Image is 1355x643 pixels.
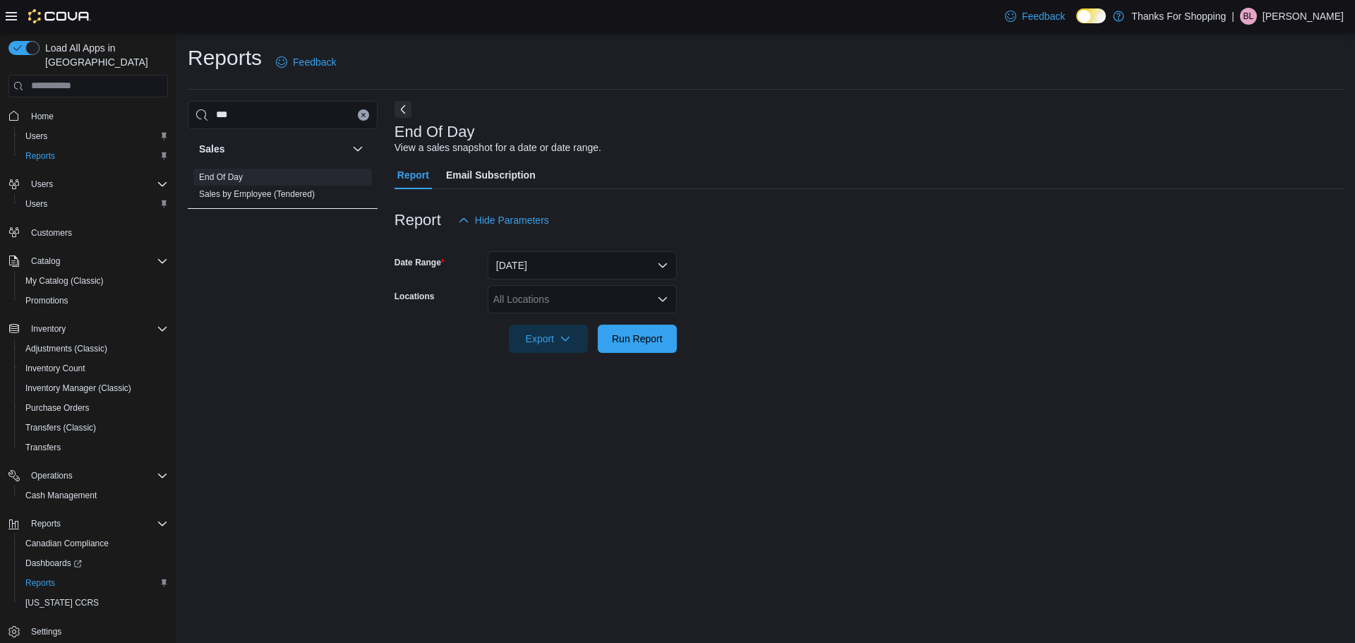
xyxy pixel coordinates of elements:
[20,575,61,591] a: Reports
[31,518,61,529] span: Reports
[25,224,78,241] a: Customers
[612,332,663,346] span: Run Report
[20,360,91,377] a: Inventory Count
[293,55,336,69] span: Feedback
[25,275,104,287] span: My Catalog (Classic)
[25,224,168,241] span: Customers
[20,340,113,357] a: Adjustments (Classic)
[395,101,411,118] button: Next
[25,597,99,608] span: [US_STATE] CCRS
[20,419,102,436] a: Transfers (Classic)
[3,621,174,642] button: Settings
[25,538,109,549] span: Canadian Compliance
[25,320,71,337] button: Inventory
[14,146,174,166] button: Reports
[25,442,61,453] span: Transfers
[20,575,168,591] span: Reports
[25,515,168,532] span: Reports
[20,399,168,416] span: Purchase Orders
[199,188,315,200] span: Sales by Employee (Tendered)
[31,323,66,335] span: Inventory
[14,398,174,418] button: Purchase Orders
[199,189,315,199] a: Sales by Employee (Tendered)
[3,174,174,194] button: Users
[1243,8,1254,25] span: Bl
[25,320,168,337] span: Inventory
[270,48,342,76] a: Feedback
[25,422,96,433] span: Transfers (Classic)
[25,198,47,210] span: Users
[20,148,168,164] span: Reports
[25,131,47,142] span: Users
[3,251,174,271] button: Catalog
[25,108,59,125] a: Home
[20,148,61,164] a: Reports
[199,172,243,183] span: End Of Day
[517,325,579,353] span: Export
[20,555,88,572] a: Dashboards
[199,172,243,182] a: End Of Day
[395,212,441,229] h3: Report
[1231,8,1234,25] p: |
[20,272,168,289] span: My Catalog (Classic)
[25,490,97,501] span: Cash Management
[452,206,555,234] button: Hide Parameters
[20,292,74,309] a: Promotions
[20,535,168,552] span: Canadian Compliance
[14,194,174,214] button: Users
[395,257,445,268] label: Date Range
[20,340,168,357] span: Adjustments (Classic)
[20,128,53,145] a: Users
[25,176,59,193] button: Users
[25,107,168,125] span: Home
[20,380,168,397] span: Inventory Manager (Classic)
[31,626,61,637] span: Settings
[31,256,60,267] span: Catalog
[20,439,168,456] span: Transfers
[475,213,549,227] span: Hide Parameters
[488,251,677,280] button: [DATE]
[20,419,168,436] span: Transfers (Classic)
[14,438,174,457] button: Transfers
[1240,8,1257,25] div: Brianna-lynn Frederiksen
[3,106,174,126] button: Home
[3,514,174,534] button: Reports
[25,295,68,306] span: Promotions
[14,573,174,593] button: Reports
[20,196,168,212] span: Users
[999,2,1071,30] a: Feedback
[28,9,91,23] img: Cova
[1263,8,1344,25] p: [PERSON_NAME]
[31,470,73,481] span: Operations
[20,196,53,212] a: Users
[25,623,67,640] a: Settings
[188,169,378,208] div: Sales
[25,515,66,532] button: Reports
[395,291,435,302] label: Locations
[3,466,174,486] button: Operations
[14,553,174,573] a: Dashboards
[14,126,174,146] button: Users
[1076,8,1106,23] input: Dark Mode
[20,535,114,552] a: Canadian Compliance
[20,487,102,504] a: Cash Management
[25,176,168,193] span: Users
[14,339,174,359] button: Adjustments (Classic)
[25,150,55,162] span: Reports
[349,140,366,157] button: Sales
[199,142,347,156] button: Sales
[657,294,668,305] button: Open list of options
[25,253,168,270] span: Catalog
[358,109,369,121] button: Clear input
[14,271,174,291] button: My Catalog (Classic)
[14,593,174,613] button: [US_STATE] CCRS
[20,594,168,611] span: Washington CCRS
[25,253,66,270] button: Catalog
[20,128,168,145] span: Users
[598,325,677,353] button: Run Report
[25,577,55,589] span: Reports
[25,383,131,394] span: Inventory Manager (Classic)
[395,140,601,155] div: View a sales snapshot for a date or date range.
[20,555,168,572] span: Dashboards
[188,44,262,72] h1: Reports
